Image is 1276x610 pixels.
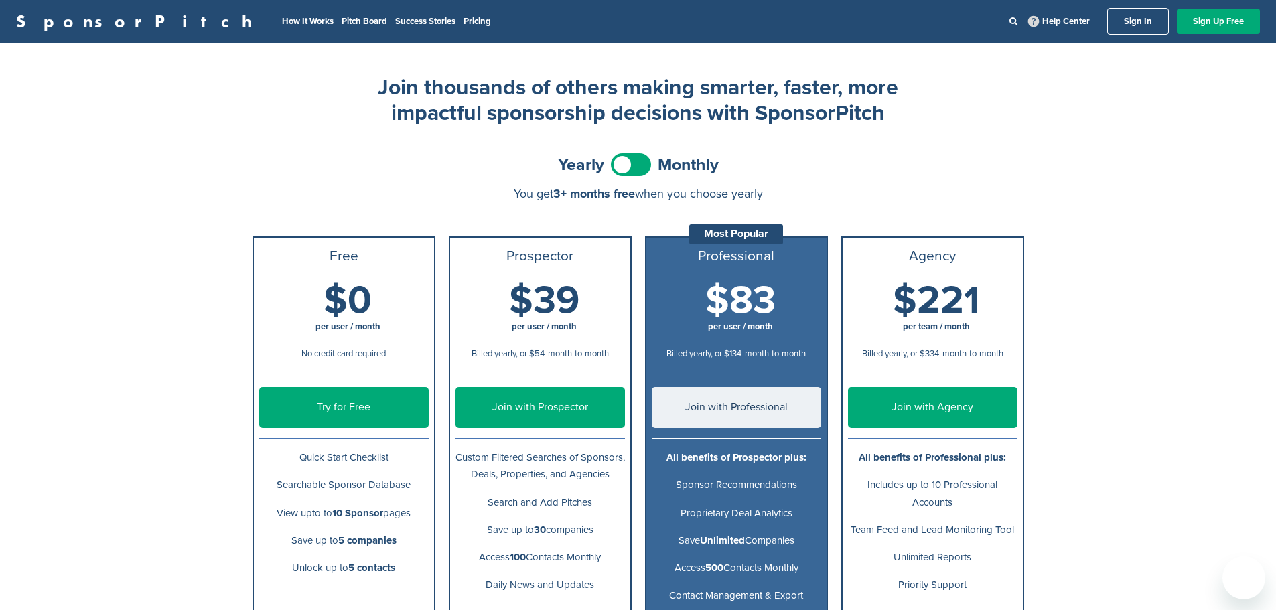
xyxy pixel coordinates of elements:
[652,560,821,577] p: Access Contacts Monthly
[658,157,719,173] span: Monthly
[848,577,1017,593] p: Priority Support
[666,348,741,359] span: Billed yearly, or $134
[259,505,429,522] p: View upto to pages
[455,494,625,511] p: Search and Add Pitches
[464,16,491,27] a: Pricing
[700,534,745,546] b: Unlimited
[652,587,821,604] p: Contact Management & Export
[1222,556,1265,599] iframe: Button to launch messaging window
[259,477,429,493] p: Searchable Sponsor Database
[282,16,334,27] a: How It Works
[1177,9,1260,34] a: Sign Up Free
[455,549,625,566] p: Access Contacts Monthly
[259,248,429,264] h3: Free
[253,187,1024,200] div: You get when you choose yearly
[332,507,383,519] b: 10 Sponsor
[455,387,625,428] a: Join with Prospector
[395,16,455,27] a: Success Stories
[553,186,635,201] span: 3+ months free
[903,321,970,332] span: per team / month
[534,524,546,536] b: 30
[512,321,577,332] span: per user / month
[942,348,1003,359] span: month-to-month
[666,451,806,463] b: All benefits of Prospector plus:
[315,321,380,332] span: per user / month
[455,449,625,483] p: Custom Filtered Searches of Sponsors, Deals, Properties, and Agencies
[848,477,1017,510] p: Includes up to 10 Professional Accounts
[509,277,579,324] span: $39
[705,562,723,574] b: 500
[16,13,261,30] a: SponsorPitch
[259,532,429,549] p: Save up to
[848,248,1017,264] h3: Agency
[745,348,806,359] span: month-to-month
[259,560,429,577] p: Unlock up to
[652,248,821,264] h3: Professional
[848,387,1017,428] a: Join with Agency
[1107,8,1169,35] a: Sign In
[652,477,821,493] p: Sponsor Recommendations
[893,277,980,324] span: $221
[1025,13,1092,29] a: Help Center
[455,522,625,538] p: Save up to companies
[348,562,395,574] b: 5 contacts
[548,348,609,359] span: month-to-month
[259,449,429,466] p: Quick Start Checklist
[259,387,429,428] a: Try for Free
[652,387,821,428] a: Join with Professional
[510,551,526,563] b: 100
[370,75,906,127] h2: Join thousands of others making smarter, faster, more impactful sponsorship decisions with Sponso...
[301,348,386,359] span: No credit card required
[324,277,372,324] span: $0
[705,277,776,324] span: $83
[342,16,387,27] a: Pitch Board
[848,549,1017,566] p: Unlimited Reports
[689,224,783,244] div: Most Popular
[708,321,773,332] span: per user / month
[859,451,1006,463] b: All benefits of Professional plus:
[472,348,545,359] span: Billed yearly, or $54
[652,505,821,522] p: Proprietary Deal Analytics
[455,248,625,264] h3: Prospector
[338,534,397,546] b: 5 companies
[848,522,1017,538] p: Team Feed and Lead Monitoring Tool
[652,532,821,549] p: Save Companies
[862,348,939,359] span: Billed yearly, or $334
[455,577,625,593] p: Daily News and Updates
[558,157,604,173] span: Yearly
